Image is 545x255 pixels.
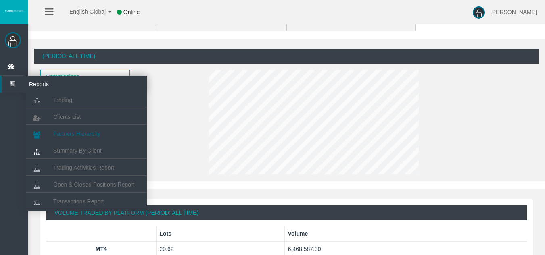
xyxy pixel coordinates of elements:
[53,164,114,171] span: Trading Activities Report
[156,226,284,241] th: Lots
[284,226,527,241] th: Volume
[23,76,102,93] span: Reports
[53,181,135,188] span: Open & Closed Positions Report
[26,194,147,209] a: Transactions Report
[46,205,527,220] div: Volume Traded By Platform (Period: All Time)
[41,70,115,83] span: Commissions
[53,114,81,120] span: Clients List
[123,9,140,15] span: Online
[34,49,539,64] div: (Period: All Time)
[26,143,147,158] a: Summary By Client
[53,97,72,103] span: Trading
[26,177,147,192] a: Open & Closed Positions Report
[26,126,147,141] a: Partners Hierarchy
[2,76,147,93] a: Reports
[26,110,147,124] a: Clients List
[59,8,106,15] span: English Global
[53,131,100,137] span: Partners Hierarchy
[53,198,104,205] span: Transactions Report
[26,93,147,107] a: Trading
[26,160,147,175] a: Trading Activities Report
[491,9,537,15] span: [PERSON_NAME]
[4,9,24,12] img: logo.svg
[119,74,125,80] span: select
[473,6,485,19] img: user-image
[53,147,102,154] span: Summary By Client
